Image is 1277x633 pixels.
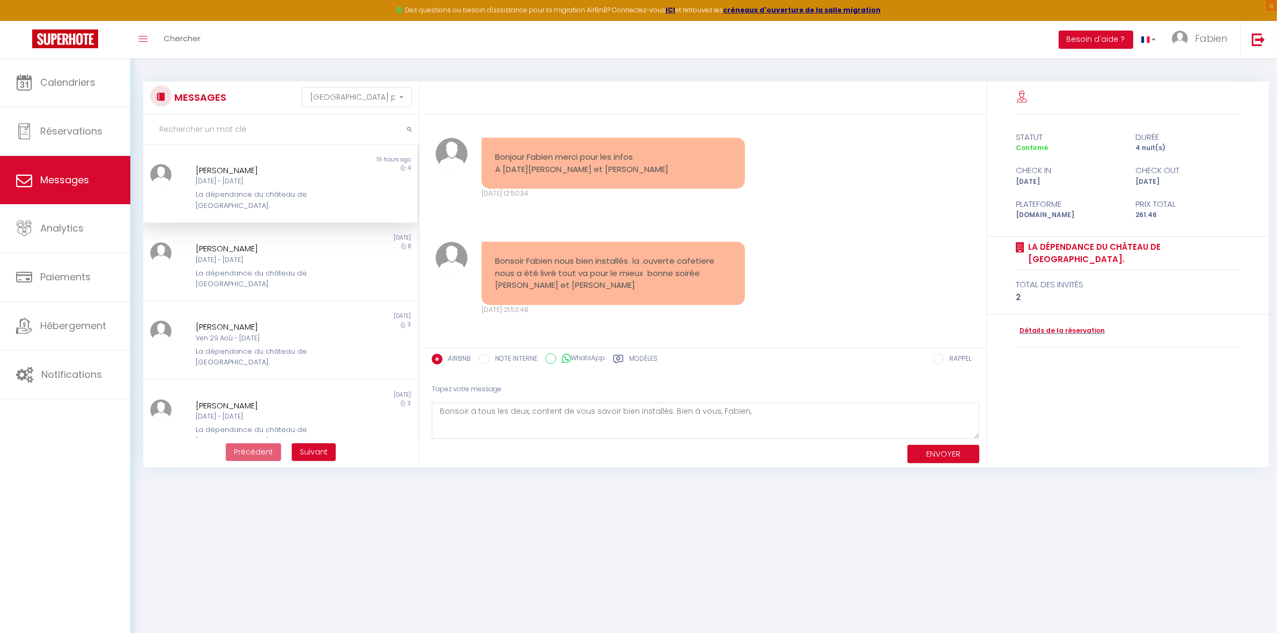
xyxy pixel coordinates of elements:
[234,446,273,457] span: Précédent
[196,412,342,422] div: [DATE] - [DATE]
[196,321,342,333] div: [PERSON_NAME]
[1009,198,1128,211] div: Plateforme
[495,151,732,175] pre: Bonjour Fabien merci pour les infos A [DATE][PERSON_NAME] et [PERSON_NAME]
[196,176,342,187] div: [DATE] - [DATE]
[226,443,281,461] button: Previous
[281,234,418,242] div: [DATE]
[442,354,471,366] label: AIRBNB
[408,399,411,407] span: 3
[9,4,41,36] button: Ouvrir le widget de chat LiveChat
[1009,177,1128,187] div: [DATE]
[1128,143,1248,153] div: 4 nuit(s)
[408,242,411,250] span: 8
[556,353,605,365] label: WhatsApp
[1009,164,1128,177] div: check in
[1009,131,1128,144] div: statut
[1128,177,1248,187] div: [DATE]
[292,443,336,461] button: Next
[164,33,201,44] span: Chercher
[482,305,745,315] div: [DATE] 21:53:48
[1016,143,1048,152] span: Confirmé
[196,425,342,446] div: La dépendance du château de [GEOGRAPHIC_DATA].
[300,446,328,457] span: Suivant
[408,164,411,172] span: 4
[435,242,468,274] img: ...
[40,270,91,284] span: Paiements
[1128,198,1248,211] div: Prix total
[482,189,745,199] div: [DATE] 12:50:34
[196,255,342,265] div: [DATE] - [DATE]
[281,391,418,399] div: [DATE]
[1059,31,1133,49] button: Besoin d'aide ?
[1016,291,1241,304] div: 2
[1128,210,1248,220] div: 261.46
[196,399,342,412] div: [PERSON_NAME]
[1172,31,1188,47] img: ...
[281,312,418,321] div: [DATE]
[1024,241,1241,266] a: La dépendance du château de [GEOGRAPHIC_DATA].
[41,368,102,381] span: Notifications
[143,115,419,145] input: Rechercher un mot clé
[1128,131,1248,144] div: durée
[196,268,342,290] div: La dépendance du château de [GEOGRAPHIC_DATA].
[629,354,658,367] label: Modèles
[196,242,342,255] div: [PERSON_NAME]
[150,242,172,264] img: ...
[435,138,468,170] img: ...
[666,5,675,14] a: ICI
[907,445,979,464] button: ENVOYER
[1016,278,1241,291] div: total des invités
[944,354,971,366] label: RAPPEL
[40,319,106,332] span: Hébergement
[40,173,89,187] span: Messages
[495,255,732,292] pre: Bonsoir Fabien nous bien installés la .ouverte cafetiere nous a été livré tout va pour le mieux b...
[1016,326,1105,336] a: Détails de la réservation
[281,155,418,164] div: 19 hours ago
[1195,32,1227,45] span: Fabien
[1128,164,1248,177] div: check out
[1252,33,1265,46] img: logout
[172,85,226,109] h3: MESSAGES
[150,321,172,342] img: ...
[196,333,342,344] div: Ven 29 Aoû - [DATE]
[1164,21,1241,58] a: ... Fabien
[196,189,342,211] div: La dépendance du château de [GEOGRAPHIC_DATA].
[32,29,98,48] img: Super Booking
[40,221,84,235] span: Analytics
[196,164,342,177] div: [PERSON_NAME]
[150,399,172,421] img: ...
[432,376,979,403] div: Tapez votre message
[156,21,209,58] a: Chercher
[196,346,342,368] div: La dépendance du château de [GEOGRAPHIC_DATA].
[723,5,881,14] a: créneaux d'ouverture de la salle migration
[40,76,95,89] span: Calendriers
[490,354,537,366] label: NOTE INTERNE
[150,164,172,185] img: ...
[408,321,411,329] span: 3
[40,124,102,138] span: Réservations
[1009,210,1128,220] div: [DOMAIN_NAME]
